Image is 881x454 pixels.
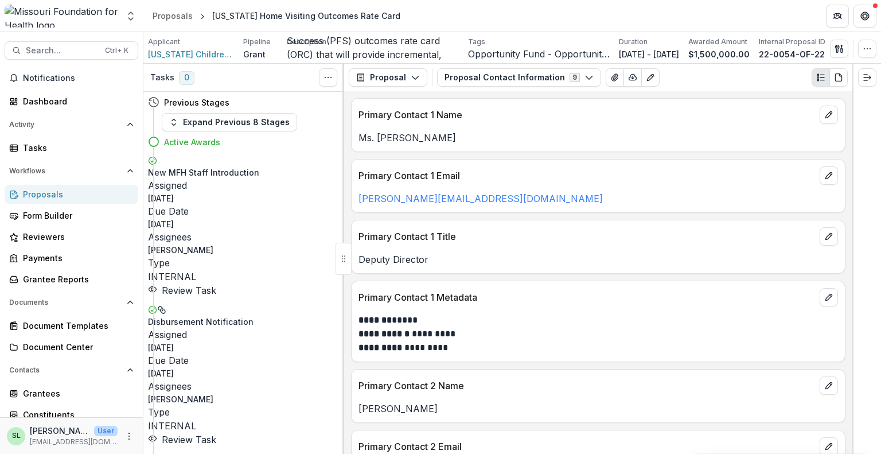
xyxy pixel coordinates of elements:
button: Proposal [349,68,427,87]
p: [DATE] [148,367,335,379]
div: Ctrl + K [103,44,131,57]
button: PDF view [829,68,848,87]
p: [DATE] [148,192,335,204]
p: Due Date [148,354,335,367]
p: [DATE] [148,342,335,354]
p: Primary Contact 1 Name [358,108,815,122]
a: Form Builder [5,206,138,225]
div: Proposals [153,10,193,22]
span: Contacts [9,366,122,374]
button: View Attached Files [606,68,624,87]
img: Missouri Foundation for Health logo [5,5,118,28]
a: Payments [5,249,138,267]
span: Search... [26,46,98,56]
button: edit [820,227,838,246]
p: [PERSON_NAME] [30,425,89,437]
a: Review Task [148,285,216,296]
p: Grant [243,48,266,60]
div: Dashboard [23,95,129,107]
h5: New MFH Staff Introduction [148,166,335,179]
a: Tasks [5,138,138,157]
span: INTERNAL [148,271,196,282]
button: edit [820,377,838,395]
span: Workflows [9,167,122,175]
button: More [122,429,136,443]
a: Grantee Reports [5,270,138,289]
p: Tags [468,37,485,47]
p: Assigned [148,328,335,342]
button: Open Workflows [5,162,138,180]
button: edit [820,106,838,124]
button: Toggle View Cancelled Tasks [319,68,337,87]
p: Internal Proposal ID [759,37,825,47]
h4: Previous Stages [164,96,229,108]
p: Primary Contact 1 Metadata [358,290,815,304]
div: Grantee Reports [23,273,129,285]
div: Document Center [23,341,129,353]
button: Edit as form [641,68,660,87]
p: $1,500,000.00 [688,48,750,60]
p: Due Date [148,204,335,218]
h4: Active Awards [164,136,220,148]
button: Proposal Contact Information9 [437,68,601,87]
p: Assignees [148,230,335,244]
a: [US_STATE] Childrens Trust Fund Board [148,48,234,60]
div: Payments [23,252,129,264]
button: Open Activity [5,115,138,134]
p: Deputy Director [358,253,838,266]
button: Expand right [858,68,876,87]
a: Proposals [5,185,138,204]
a: Document Templates [5,316,138,335]
p: Ms. [PERSON_NAME] [358,131,838,145]
div: Reviewers [23,231,129,243]
p: Applicant [148,37,180,47]
button: Notifications [5,69,138,87]
a: Dashboard [5,92,138,111]
p: Type [148,256,335,270]
span: 0 [179,71,194,85]
a: Document Center [5,337,138,356]
p: Duration [619,37,648,47]
p: [EMAIL_ADDRESS][DOMAIN_NAME] [30,437,118,447]
a: Grantees [5,384,138,403]
p: Pipeline [243,37,271,47]
p: Type [148,405,335,419]
p: Primary Contact 2 Name [358,379,815,393]
p: Primary Contact 1 Title [358,230,815,243]
p: [PERSON_NAME] [148,393,335,405]
button: Partners [826,5,849,28]
p: [PERSON_NAME] [148,244,335,256]
button: Open Contacts [5,361,138,379]
button: edit [820,288,838,306]
div: Constituents [23,409,129,421]
a: Proposals [148,7,197,24]
button: Expand Previous 8 Stages [162,113,297,131]
p: [DATE] [148,218,335,230]
span: INTERNAL [148,420,196,432]
a: Reviewers [5,227,138,246]
div: Proposals [23,188,129,200]
button: Get Help [853,5,876,28]
p: Primary Contact 1 Email [358,169,815,183]
p: 22-0054-OF-22 [759,48,825,60]
p: [DATE] - [DATE] [619,48,679,60]
div: Sada Lindsey [12,432,21,440]
button: Parent task [157,302,166,316]
p: Primary Contact 2 Email [358,440,815,453]
span: Activity [9,121,122,129]
div: Form Builder [23,209,129,222]
nav: breadcrumb [148,7,405,24]
p: Awarded Amount [688,37,747,47]
span: Opportunity Fund - Opportunity Fund - Grants/Contracts [468,49,610,60]
div: Document Templates [23,320,129,332]
span: Documents [9,298,122,306]
p: Assigned [148,179,335,192]
p: [PERSON_NAME] [358,402,838,416]
button: edit [820,166,838,185]
button: Plaintext view [812,68,830,87]
p: User [94,426,118,436]
button: Open entity switcher [123,5,139,28]
button: Open Documents [5,293,138,312]
div: Grantees [23,387,129,399]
